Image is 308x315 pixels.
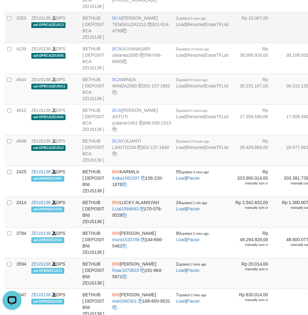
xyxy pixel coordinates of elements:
td: BETHUB [ DEPOSIT BCA ZEUS138 ] [80,74,110,105]
td: 4812 [14,105,29,135]
span: BNI [112,261,120,267]
span: updated 14 hours ago [179,48,209,51]
td: [PERSON_NAME] ASTUTI 496-039-1913 [110,105,173,135]
td: Rp 28.429.889,00 [231,135,278,166]
a: ZEUS138 [31,231,51,236]
span: BCA [112,77,121,82]
a: Copy 1918845871 to clipboard [122,274,127,279]
a: TENGKUZA2212 [112,22,146,27]
td: [PERSON_NAME] 144-666-5462 [110,228,173,258]
td: DPS [29,197,80,228]
td: BETHUB [ DEPOSIT BNI ZEUS138 ] [80,258,110,289]
a: Load [176,145,186,150]
td: Rp 20.014,00 [231,258,278,289]
td: Rp 49.294.928,00 [231,228,278,258]
td: [PERSON_NAME] 301-024-4799 [110,12,173,43]
a: ZEUS138 [31,200,51,205]
td: BETHUB [ DEPOSIT BNI ZEUS138 ] [80,228,110,258]
a: Copy LUal1584693 to clipboard [140,206,144,211]
span: updated 2 mins ago [179,263,206,266]
a: Pause [187,268,200,273]
td: BETHUB [ DEPOSIT BNI ZEUS138 ] [80,197,110,228]
td: [PERSON_NAME] 191-884-5871 [110,258,173,289]
div: manually sum cr [234,206,268,210]
span: aaf-DPBNIZEUS03 [31,207,64,212]
a: Copy TENGKUZA2212 to clipboard [148,22,152,27]
a: ZEUS138 [31,77,51,82]
span: aaf-DPBCAZEUS011 [31,84,67,89]
span: 80 [176,231,209,236]
span: BCA [112,108,122,113]
span: updated 6 hours ago [179,109,208,113]
span: aaf-DPBNIZEUS06 [31,299,64,304]
a: Resume [187,53,204,58]
a: Kaka1561597 [112,176,140,181]
span: aaf-DPBNIZEUS07 [31,176,64,181]
td: DPS [29,43,80,74]
span: BNI [112,292,120,297]
a: Copy 1582201876 to clipboard [122,182,127,187]
button: Open LiveChat chat widget [3,3,22,22]
td: 3594 [14,258,29,289]
td: WINDA 352-137-1682 [110,74,173,105]
span: aaf-DPBCAZEUS05 [31,53,66,58]
a: Copy WINDA2060 to clipboard [138,83,142,88]
span: | | [176,16,229,27]
td: BETHUB [ DEPOSIT BCA ZEUS138 ] [80,105,110,135]
td: 4139 [14,43,29,74]
a: yulianar1401 [112,120,138,125]
span: BNI [112,231,120,236]
a: Copy 1886009531 to clipboard [112,305,117,310]
a: real1660301 [112,299,137,304]
a: ZEUS138 [31,261,51,267]
a: mura1520788 [112,237,140,242]
a: Load [176,299,186,304]
td: 3784 [14,228,29,258]
a: ZEUS138 [31,169,51,174]
span: | | [176,108,229,119]
a: Pause [187,237,200,242]
a: Copy real1660301 to clipboard [138,299,142,304]
td: DPS [29,258,80,289]
a: ulvianas2095 [112,53,139,58]
span: updated 9 hours ago [179,78,208,82]
span: 0 [176,108,208,113]
div: manually sum cr [234,267,268,272]
a: Copy yulianar1401 to clipboard [139,120,143,125]
span: aaf-DPBCAZEUS06 [31,114,66,120]
td: LUCKY ALAMSYAH 170-076-9529 [110,197,173,228]
span: 24 [176,200,207,205]
span: BNI [112,169,120,174]
a: Copy Kaka1561597 to clipboard [141,176,145,181]
td: ULVIANASARI 766-049-6895 [110,43,173,74]
td: DPS [29,135,80,166]
a: Resume [187,22,204,27]
span: | [176,261,206,273]
a: Pause [187,299,200,304]
span: 7 [176,292,206,297]
td: Rp 203.900.014,00 [231,166,278,197]
td: DPS [29,166,80,197]
span: BCA [112,138,121,144]
a: Load [176,237,186,242]
td: DPS [29,228,80,258]
a: Copy Raar1673633 to clipboard [140,268,145,273]
a: Load [176,114,186,119]
a: Resume [187,145,204,150]
a: Resume [187,114,204,119]
td: YULIANTI 352-137-1640 [110,135,173,166]
span: updated 3 mins ago [181,170,209,174]
a: Copy LIANTI2234 to clipboard [137,145,141,150]
td: BETHUB [ DEPOSIT BCA ZEUS138 ] [80,135,110,166]
span: | | [176,138,229,150]
a: EraseTFList [205,114,229,119]
a: Resume [187,83,204,88]
span: 0 [176,138,209,144]
td: Rp 38.098.924,00 [231,43,278,74]
td: 2425 [14,166,29,197]
span: | | [176,77,229,88]
td: DPS [29,74,80,105]
div: manually sum cr [234,181,268,186]
span: BCA [112,46,122,51]
span: | | [176,46,229,58]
